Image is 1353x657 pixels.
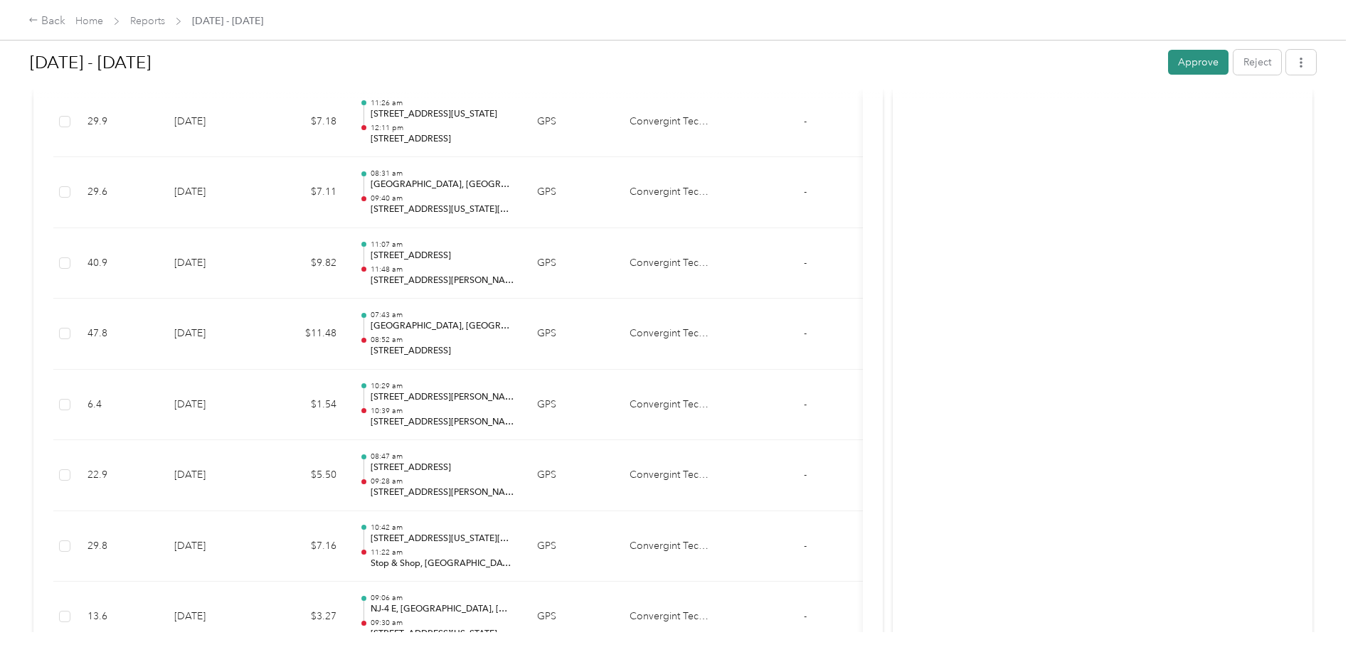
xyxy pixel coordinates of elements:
[371,240,514,250] p: 11:07 am
[76,87,163,158] td: 29.9
[371,265,514,274] p: 11:48 am
[526,511,618,582] td: GPS
[371,486,514,499] p: [STREET_ADDRESS][PERSON_NAME]
[804,257,807,269] span: -
[526,299,618,370] td: GPS
[163,157,262,228] td: [DATE]
[804,610,807,622] span: -
[76,299,163,370] td: 47.8
[1273,577,1353,657] iframe: Everlance-gr Chat Button Frame
[371,416,514,429] p: [STREET_ADDRESS][PERSON_NAME]
[371,452,514,461] p: 08:47 am
[76,511,163,582] td: 29.8
[30,46,1158,80] h1: Aug 1 - 31, 2025
[804,398,807,410] span: -
[371,123,514,133] p: 12:11 pm
[371,274,514,287] p: [STREET_ADDRESS][PERSON_NAME]
[371,320,514,333] p: [GEOGRAPHIC_DATA], [GEOGRAPHIC_DATA]
[804,186,807,198] span: -
[526,440,618,511] td: GPS
[1233,50,1281,75] button: Reject
[526,370,618,441] td: GPS
[371,203,514,216] p: [STREET_ADDRESS][US_STATE][US_STATE][US_STATE]
[262,511,348,582] td: $7.16
[618,87,725,158] td: Convergint Technologies
[163,87,262,158] td: [DATE]
[371,178,514,191] p: [GEOGRAPHIC_DATA], [GEOGRAPHIC_DATA], [US_STATE][GEOGRAPHIC_DATA], [GEOGRAPHIC_DATA]
[163,511,262,582] td: [DATE]
[618,440,725,511] td: Convergint Technologies
[76,370,163,441] td: 6.4
[262,582,348,653] td: $3.27
[371,476,514,486] p: 09:28 am
[618,157,725,228] td: Convergint Technologies
[262,157,348,228] td: $7.11
[371,618,514,628] p: 09:30 am
[130,15,165,27] a: Reports
[618,511,725,582] td: Convergint Technologies
[618,228,725,299] td: Convergint Technologies
[371,133,514,146] p: [STREET_ADDRESS]
[618,370,725,441] td: Convergint Technologies
[76,582,163,653] td: 13.6
[371,310,514,320] p: 07:43 am
[371,523,514,533] p: 10:42 am
[618,299,725,370] td: Convergint Technologies
[371,593,514,603] p: 09:06 am
[76,157,163,228] td: 29.6
[371,461,514,474] p: [STREET_ADDRESS]
[371,603,514,616] p: NJ-4 E, [GEOGRAPHIC_DATA], [GEOGRAPHIC_DATA], [GEOGRAPHIC_DATA]
[371,345,514,358] p: [STREET_ADDRESS]
[804,115,807,127] span: -
[526,157,618,228] td: GPS
[804,469,807,481] span: -
[371,193,514,203] p: 09:40 am
[371,169,514,178] p: 08:31 am
[262,370,348,441] td: $1.54
[76,440,163,511] td: 22.9
[371,557,514,570] p: Stop & Shop, [GEOGRAPHIC_DATA], [GEOGRAPHIC_DATA], [US_STATE][GEOGRAPHIC_DATA], [GEOGRAPHIC_DATA]
[371,381,514,391] p: 10:29 am
[163,299,262,370] td: [DATE]
[804,540,807,552] span: -
[75,15,103,27] a: Home
[371,335,514,345] p: 08:52 am
[526,228,618,299] td: GPS
[262,299,348,370] td: $11.48
[262,228,348,299] td: $9.82
[262,440,348,511] td: $5.50
[371,406,514,416] p: 10:39 am
[526,582,618,653] td: GPS
[163,228,262,299] td: [DATE]
[262,87,348,158] td: $7.18
[371,533,514,545] p: [STREET_ADDRESS][US_STATE][US_STATE][US_STATE]
[1168,50,1229,75] button: Approve
[804,327,807,339] span: -
[371,250,514,262] p: [STREET_ADDRESS]
[76,228,163,299] td: 40.9
[371,391,514,404] p: [STREET_ADDRESS][PERSON_NAME]
[371,98,514,108] p: 11:26 am
[163,582,262,653] td: [DATE]
[192,14,263,28] span: [DATE] - [DATE]
[371,628,514,641] p: [STREET_ADDRESS][US_STATE]
[163,370,262,441] td: [DATE]
[618,582,725,653] td: Convergint Technologies
[163,440,262,511] td: [DATE]
[526,87,618,158] td: GPS
[371,547,514,557] p: 11:22 am
[371,108,514,121] p: [STREET_ADDRESS][US_STATE]
[28,13,65,30] div: Back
